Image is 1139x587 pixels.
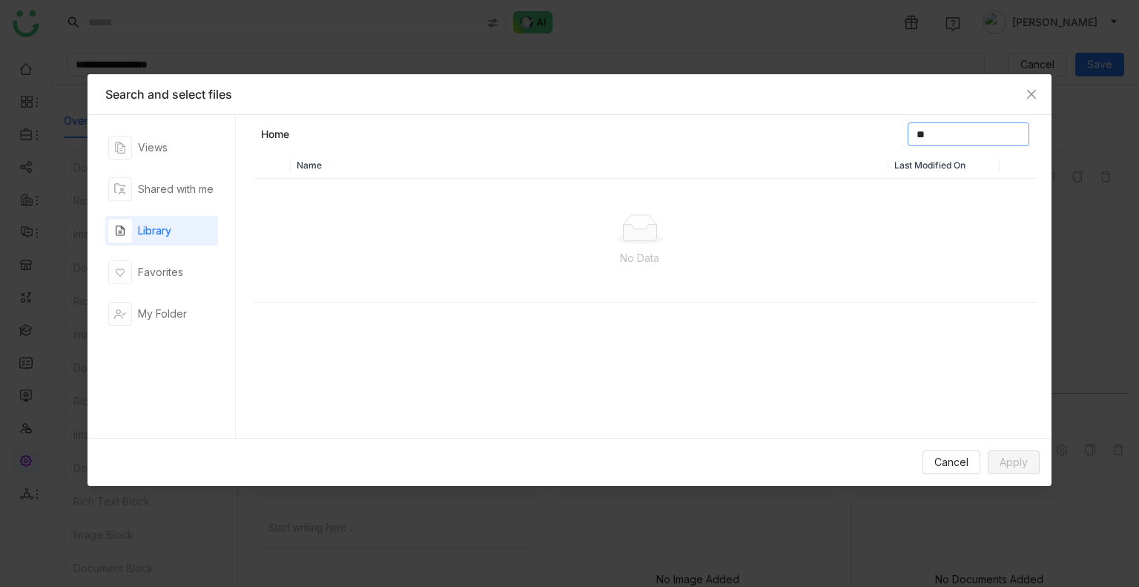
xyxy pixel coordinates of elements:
button: Cancel [922,450,980,474]
div: Views [138,140,168,156]
th: Last Modified On [888,152,1000,179]
button: Apply [988,450,1040,474]
div: Shared with me [138,181,214,197]
a: Home [261,127,289,142]
div: Favorites [138,264,183,281]
button: Close [1011,74,1051,114]
th: Name [291,152,888,179]
span: Cancel [934,454,968,470]
div: Library [138,223,171,239]
div: Search and select files [105,86,1034,102]
p: No Data [265,250,1014,266]
div: My Folder [138,306,187,322]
